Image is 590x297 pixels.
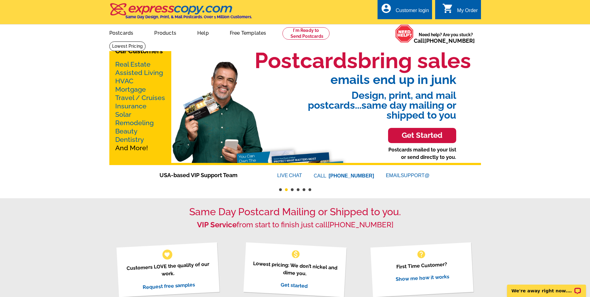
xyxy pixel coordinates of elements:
[115,127,138,135] a: Beauty
[291,249,301,259] span: monetization_on
[142,282,195,290] a: Request free samples
[115,60,151,68] a: Real Estate
[378,260,465,272] p: First Time Customer?
[416,249,426,259] span: help
[115,136,144,143] a: Dentistry
[144,25,186,40] a: Products
[328,220,393,229] a: [PHONE_NUMBER]
[401,172,430,179] font: SUPPORT@
[388,120,456,146] a: Get Started
[160,171,259,179] span: USA-based VIP Support Team
[314,172,327,180] font: CALL
[277,173,302,178] a: LIVECHAT
[396,273,449,282] a: Show me how it works
[285,188,288,191] button: 2 of 6
[109,221,481,229] h2: from start to finish just call
[109,206,481,218] h1: Same Day Postcard Mailing or Shipped to you.
[291,188,294,191] button: 3 of 6
[396,8,429,16] div: Customer login
[115,85,146,93] a: Mortgage
[329,173,374,178] a: [PHONE_NUMBER]
[457,8,478,16] div: My Order
[414,32,478,44] span: Need help? Are you stuck?
[303,188,305,191] button: 5 of 6
[240,86,456,120] span: Design, print, and mail postcards...same day mailing or shipped to you
[164,251,170,258] span: favorite
[115,119,154,127] a: Remodeling
[115,60,165,152] p: And More!
[115,94,165,102] a: Travel / Cruises
[115,111,131,118] a: Solar
[279,188,282,191] button: 1 of 6
[220,25,276,40] a: Free Templates
[442,3,453,14] i: shopping_cart
[115,102,146,110] a: Insurance
[115,69,163,76] a: Assisted Living
[99,25,143,40] a: Postcards
[424,37,475,44] a: [PHONE_NUMBER]
[503,277,590,297] iframe: LiveChat chat widget
[109,7,252,19] a: Same Day Design, Print, & Mail Postcards. Over 1 Million Customers.
[277,172,289,179] font: LIVE
[255,47,471,73] h1: Postcards bring sales
[281,282,308,289] a: Get started
[297,188,299,191] button: 4 of 6
[197,220,237,229] strong: VIP Service
[124,260,212,280] p: Customers LOVE the quality of our work.
[414,37,475,44] span: Call
[381,7,429,15] a: account_circle Customer login
[388,146,456,161] p: Postcards mailed to your list or send directly to you.
[125,15,252,19] h4: Same Day Design, Print, & Mail Postcards. Over 1 Million Customers.
[381,3,392,14] i: account_circle
[240,73,456,86] span: emails end up in junk
[395,24,414,43] img: help
[442,7,478,15] a: shopping_cart My Order
[187,25,219,40] a: Help
[386,173,430,178] a: EMAILSUPPORT@
[251,260,339,279] p: Lowest pricing: We don’t nickel and dime you.
[396,131,448,140] h3: Get Started
[308,188,311,191] button: 6 of 6
[115,77,133,85] a: HVAC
